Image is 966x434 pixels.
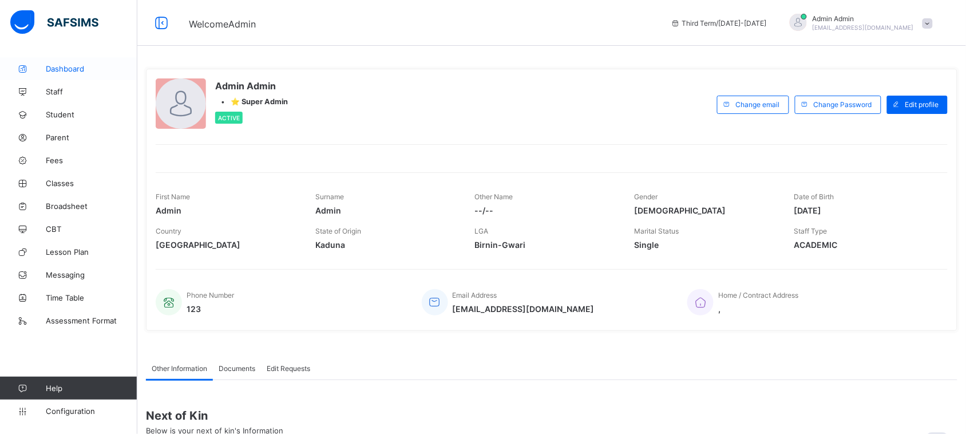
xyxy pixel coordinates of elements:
[215,97,288,106] div: •
[453,291,497,299] span: Email Address
[187,304,234,314] span: 123
[778,14,939,33] div: AdminAdmin
[794,227,827,235] span: Staff Type
[634,206,777,215] span: [DEMOGRAPHIC_DATA]
[718,291,798,299] span: Home / Contract Address
[315,192,344,201] span: Surname
[156,192,190,201] span: First Name
[315,240,458,250] span: Kaduna
[794,206,936,215] span: [DATE]
[46,156,137,165] span: Fees
[46,64,137,73] span: Dashboard
[46,247,137,257] span: Lesson Plan
[634,240,777,250] span: Single
[146,409,957,423] span: Next of Kin
[156,227,181,235] span: Country
[152,364,207,373] span: Other Information
[215,80,288,92] span: Admin Admin
[475,240,617,250] span: Birnin-Gwari
[46,270,137,279] span: Messaging
[219,364,255,373] span: Documents
[453,304,595,314] span: [EMAIL_ADDRESS][DOMAIN_NAME]
[475,206,617,215] span: --/--
[46,293,137,302] span: Time Table
[46,384,137,393] span: Help
[794,192,834,201] span: Date of Birth
[187,291,234,299] span: Phone Number
[920,394,955,428] button: Open asap
[218,115,240,121] span: Active
[46,133,137,142] span: Parent
[231,97,288,106] span: ⭐ Super Admin
[718,304,798,314] span: ,
[475,227,489,235] span: LGA
[813,14,914,23] span: Admin Admin
[46,202,137,211] span: Broadsheet
[189,18,256,30] span: Welcome Admin
[794,240,936,250] span: ACADEMIC
[156,240,298,250] span: [GEOGRAPHIC_DATA]
[10,10,98,34] img: safsims
[46,407,137,416] span: Configuration
[46,316,137,325] span: Assessment Format
[267,364,310,373] span: Edit Requests
[46,87,137,96] span: Staff
[671,19,767,27] span: session/term information
[46,224,137,234] span: CBT
[634,192,658,201] span: Gender
[46,179,137,188] span: Classes
[315,227,361,235] span: State of Origin
[813,24,914,31] span: [EMAIL_ADDRESS][DOMAIN_NAME]
[634,227,679,235] span: Marital Status
[156,206,298,215] span: Admin
[46,110,137,119] span: Student
[814,100,872,109] span: Change Password
[905,100,939,109] span: Edit profile
[475,192,513,201] span: Other Name
[736,100,780,109] span: Change email
[315,206,458,215] span: Admin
